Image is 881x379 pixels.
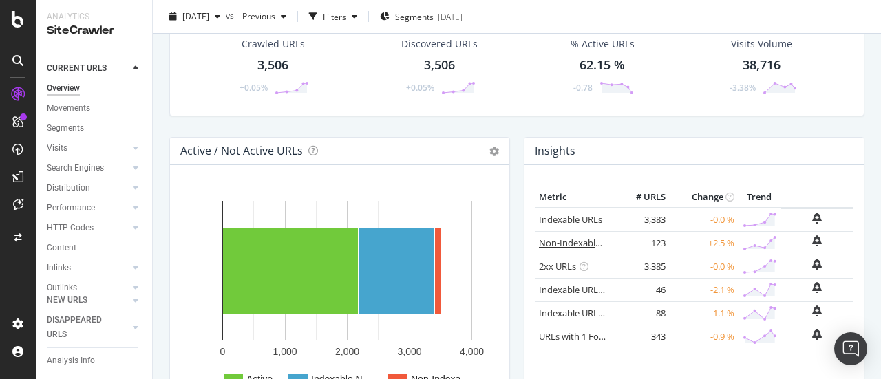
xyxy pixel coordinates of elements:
div: bell-plus [812,259,822,270]
a: Performance [47,201,129,215]
a: Non-Indexable URLs [539,237,623,249]
div: Movements [47,101,90,116]
div: -3.38% [730,82,756,94]
a: URLs with 1 Follow Inlink [539,330,640,343]
a: 2xx URLs [539,260,576,272]
text: 1,000 [273,346,297,357]
td: 3,385 [614,255,669,278]
th: Change [669,187,738,208]
a: DISAPPEARED URLS [47,313,129,342]
div: Segments [47,121,84,136]
div: Crawled URLs [242,37,305,51]
button: Filters [304,6,363,28]
h4: Insights [535,142,575,160]
div: DISAPPEARED URLS [47,313,116,342]
div: 62.15 % [580,56,625,74]
td: +2.5 % [669,231,738,255]
div: Visits Volume [731,37,792,51]
td: -2.1 % [669,278,738,301]
div: Filters [323,10,346,22]
div: 38,716 [743,56,781,74]
h4: Active / Not Active URLs [180,142,303,160]
div: HTTP Codes [47,221,94,235]
text: 4,000 [460,346,484,357]
a: NEW URLS [47,293,129,307]
td: 3,383 [614,208,669,232]
div: 3,506 [424,56,455,74]
div: Search Engines [47,161,104,175]
div: Discovered URLs [401,37,478,51]
div: [DATE] [438,10,463,22]
div: Performance [47,201,95,215]
span: 2025 Oct. 4th [182,10,209,22]
div: Overview [47,81,80,96]
span: Previous [237,10,275,22]
text: 3,000 [397,346,421,357]
button: [DATE] [164,6,226,28]
td: 88 [614,301,669,325]
div: % Active URLs [571,37,635,51]
a: CURRENT URLS [47,61,129,76]
div: bell-plus [812,305,822,316]
td: 343 [614,325,669,348]
a: Content [47,241,142,255]
th: Metric [535,187,614,208]
div: Content [47,241,76,255]
span: Segments [395,10,434,22]
th: Trend [738,187,781,208]
td: 123 [614,231,669,255]
div: NEW URLS [47,293,87,307]
a: Outlinks [47,281,129,295]
div: Distribution [47,181,90,195]
a: Search Engines [47,161,129,175]
div: Visits [47,141,67,155]
td: -0.0 % [669,255,738,278]
a: Inlinks [47,261,129,275]
div: Inlinks [47,261,71,275]
div: CURRENT URLS [47,61,107,76]
div: Open Intercom Messenger [834,332,867,365]
span: vs [226,9,237,21]
a: Indexable URLs with Bad H1 [539,283,654,296]
div: -0.78 [573,82,593,94]
a: Overview [47,81,142,96]
a: Distribution [47,181,129,195]
td: -0.9 % [669,325,738,348]
div: bell-plus [812,329,822,340]
div: +0.05% [406,82,434,94]
a: Indexable URLs with Bad Description [539,307,689,319]
a: HTTP Codes [47,221,129,235]
td: -1.1 % [669,301,738,325]
i: Options [489,147,499,156]
div: bell-plus [812,235,822,246]
a: Analysis Info [47,354,142,368]
div: +0.05% [240,82,268,94]
div: Outlinks [47,281,77,295]
div: 3,506 [257,56,288,74]
td: -0.0 % [669,208,738,232]
text: 0 [220,346,226,357]
td: 46 [614,278,669,301]
div: Analysis Info [47,354,95,368]
button: Previous [237,6,292,28]
text: 2,000 [335,346,359,357]
div: bell-plus [812,213,822,224]
a: Visits [47,141,129,155]
div: SiteCrawler [47,23,141,39]
div: bell-plus [812,282,822,293]
a: Segments [47,121,142,136]
a: Movements [47,101,142,116]
a: Indexable URLs [539,213,602,226]
div: Analytics [47,11,141,23]
button: Segments[DATE] [374,6,468,28]
th: # URLS [614,187,669,208]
